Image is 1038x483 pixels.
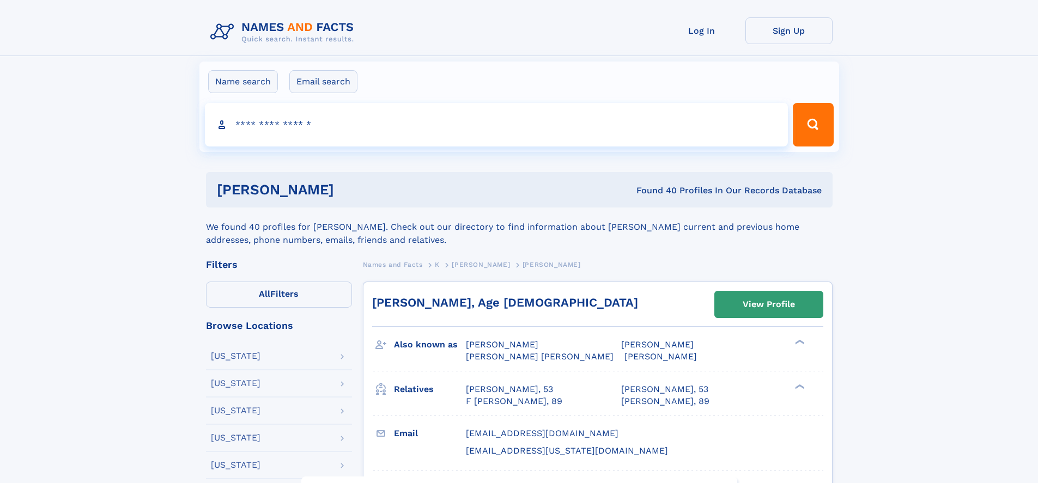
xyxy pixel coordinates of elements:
[394,335,466,354] h3: Also known as
[466,428,618,438] span: [EMAIL_ADDRESS][DOMAIN_NAME]
[206,321,352,331] div: Browse Locations
[792,383,805,390] div: ❯
[211,352,260,360] div: [US_STATE]
[466,339,538,350] span: [PERSON_NAME]
[792,339,805,346] div: ❯
[485,185,822,197] div: Found 40 Profiles In Our Records Database
[211,406,260,415] div: [US_STATE]
[621,339,694,350] span: [PERSON_NAME]
[394,380,466,399] h3: Relatives
[715,291,823,317] a: View Profile
[211,433,260,442] div: [US_STATE]
[435,258,440,271] a: K
[363,258,423,271] a: Names and Facts
[217,183,485,197] h1: [PERSON_NAME]
[372,296,638,309] a: [PERSON_NAME], Age [DEMOGRAPHIC_DATA]
[466,351,614,362] span: [PERSON_NAME] [PERSON_NAME]
[745,17,833,44] a: Sign Up
[621,383,708,395] a: [PERSON_NAME], 53
[206,282,352,308] label: Filters
[211,379,260,388] div: [US_STATE]
[435,261,440,268] span: K
[206,17,363,47] img: Logo Names and Facts
[743,292,795,317] div: View Profile
[205,103,788,146] input: search input
[206,207,833,247] div: We found 40 profiles for [PERSON_NAME]. Check out our directory to find information about [PERSON...
[466,445,668,456] span: [EMAIL_ADDRESS][US_STATE][DOMAIN_NAME]
[259,289,270,299] span: All
[206,260,352,270] div: Filters
[466,383,553,395] a: [PERSON_NAME], 53
[658,17,745,44] a: Log In
[466,395,562,407] a: F [PERSON_NAME], 89
[452,261,510,268] span: [PERSON_NAME]
[523,261,581,268] span: [PERSON_NAME]
[621,395,709,407] a: [PERSON_NAME], 89
[452,258,510,271] a: [PERSON_NAME]
[289,70,357,93] label: Email search
[208,70,278,93] label: Name search
[624,351,697,362] span: [PERSON_NAME]
[394,424,466,443] h3: Email
[793,103,833,146] button: Search Button
[211,461,260,469] div: [US_STATE]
